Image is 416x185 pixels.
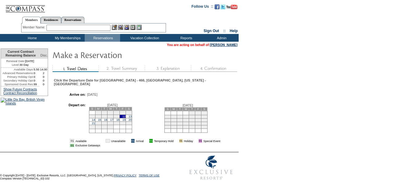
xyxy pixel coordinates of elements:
td: 1 [95,111,101,115]
td: S [164,107,171,111]
td: Reservations [85,34,120,42]
img: b_calculator.gif [136,25,142,30]
td: Holiday [184,139,193,143]
div: Click the Departure Date for [GEOGRAPHIC_DATA] - 466, [GEOGRAPHIC_DATA], [US_STATE] - [GEOGRAPHIC... [54,78,236,86]
a: Residences [41,17,61,23]
td: Home [14,34,49,42]
a: TERMS OF USE [139,174,160,177]
img: step1_state2.gif [52,65,99,72]
td: 6 [177,115,183,118]
img: Make Reservation [52,48,176,61]
img: i.gif [101,139,104,142]
span: :: [223,29,226,33]
img: i.gif [145,139,148,142]
a: Members [22,17,41,23]
td: 5.50 [34,68,39,71]
td: 6 [126,111,132,115]
td: 0 [39,75,48,79]
td: 20 [177,122,183,125]
td: 25 [114,121,120,125]
img: step4_state1.gif [191,65,237,72]
td: Advanced Reservations: [1,71,34,75]
img: Become our fan on Facebook [215,4,220,9]
td: 3 [201,111,207,115]
td: 21 [183,122,189,125]
td: 29 [95,125,101,129]
td: 14.00 [39,68,48,71]
td: 30 Day [1,63,39,68]
td: 26 [171,125,177,128]
img: i.gif [175,139,178,142]
a: 19 [123,118,126,121]
td: Secondary Holiday Opt: [1,79,34,82]
td: 01 [179,139,183,143]
td: 23 [101,121,107,125]
td: 12 [120,115,126,118]
img: Reservations [130,25,135,30]
td: 1 [189,111,195,115]
td: 9 [195,115,201,118]
td: Depart on: [57,103,86,135]
td: 3 [107,111,114,115]
td: S [201,107,207,111]
td: 27 [126,121,132,125]
td: 01 [70,139,74,143]
td: Follow Us :: [192,4,213,11]
span: Disc. [40,53,48,57]
td: 0 [39,82,48,86]
img: step3_state1.gif [145,65,191,72]
td: Sponsored Guest Res: [1,82,34,86]
td: 11 [114,115,120,118]
td: 9 [101,115,107,118]
td: Reports [168,34,203,42]
img: Follow us on Twitter [220,4,225,9]
a: 20 [128,118,131,121]
td: M [95,107,101,110]
td: Primary Holiday Opt: [1,75,34,79]
td: 19 [171,122,177,125]
img: step2_state1.gif [99,65,145,72]
td: 24 [201,122,207,125]
a: PRIVACY POLICY [114,174,136,177]
td: 28 [183,125,189,128]
td: 18 [164,122,171,125]
img: i.gif [127,139,130,142]
td: 99 [34,82,39,86]
span: Level: [12,63,19,67]
a: [PERSON_NAME] [210,43,237,47]
td: My Memberships [49,34,85,42]
td: 11 [164,118,171,122]
img: b_edit.gif [112,25,117,30]
span: Renewal Date: [6,59,25,63]
td: 10 [201,115,207,118]
img: Impersonate [124,25,129,30]
td: 8 [189,115,195,118]
a: Subscribe to our YouTube Channel [226,6,237,10]
a: 21 [92,122,95,125]
td: 24 [107,121,114,125]
td: 28 [89,125,95,129]
td: 31 [107,125,114,129]
td: 12 [171,118,177,122]
td: Unavailable [111,139,126,143]
td: 01 [131,139,135,143]
td: 22 [95,121,101,125]
td: [DATE] [1,59,39,63]
td: Arrive on: [57,93,86,96]
td: 4 [164,115,171,118]
a: Become our fan on Facebook [215,6,220,10]
td: 7 [183,115,189,118]
td: 2 [39,71,48,75]
td: 01 [149,139,153,143]
a: Help [230,29,238,33]
td: 25 [164,125,171,128]
td: Current Contract Remaining Balance [1,49,39,59]
td: 2 [101,111,107,115]
td: 31 [201,125,207,128]
td: 5 [171,115,177,118]
td: 15 [189,118,195,122]
img: Subscribe to our YouTube Channel [226,5,237,9]
td: S [89,107,95,110]
td: 2 [195,111,201,115]
a: Contract Reconciliation [3,91,37,95]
